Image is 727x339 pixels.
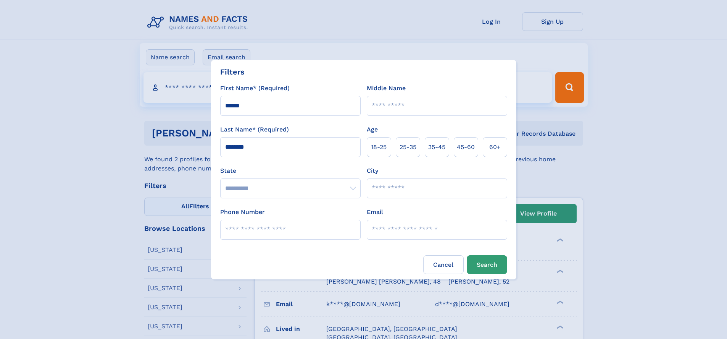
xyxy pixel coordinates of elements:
span: 18‑25 [371,143,387,152]
label: Phone Number [220,208,265,217]
button: Search [467,255,507,274]
label: First Name* (Required) [220,84,290,93]
span: 25‑35 [400,143,416,152]
div: Filters [220,66,245,78]
label: Cancel [423,255,464,274]
label: State [220,166,361,175]
label: Email [367,208,383,217]
label: Middle Name [367,84,406,93]
span: 60+ [489,143,501,152]
label: City [367,166,378,175]
span: 45‑60 [457,143,475,152]
label: Age [367,125,378,134]
label: Last Name* (Required) [220,125,289,134]
span: 35‑45 [428,143,445,152]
